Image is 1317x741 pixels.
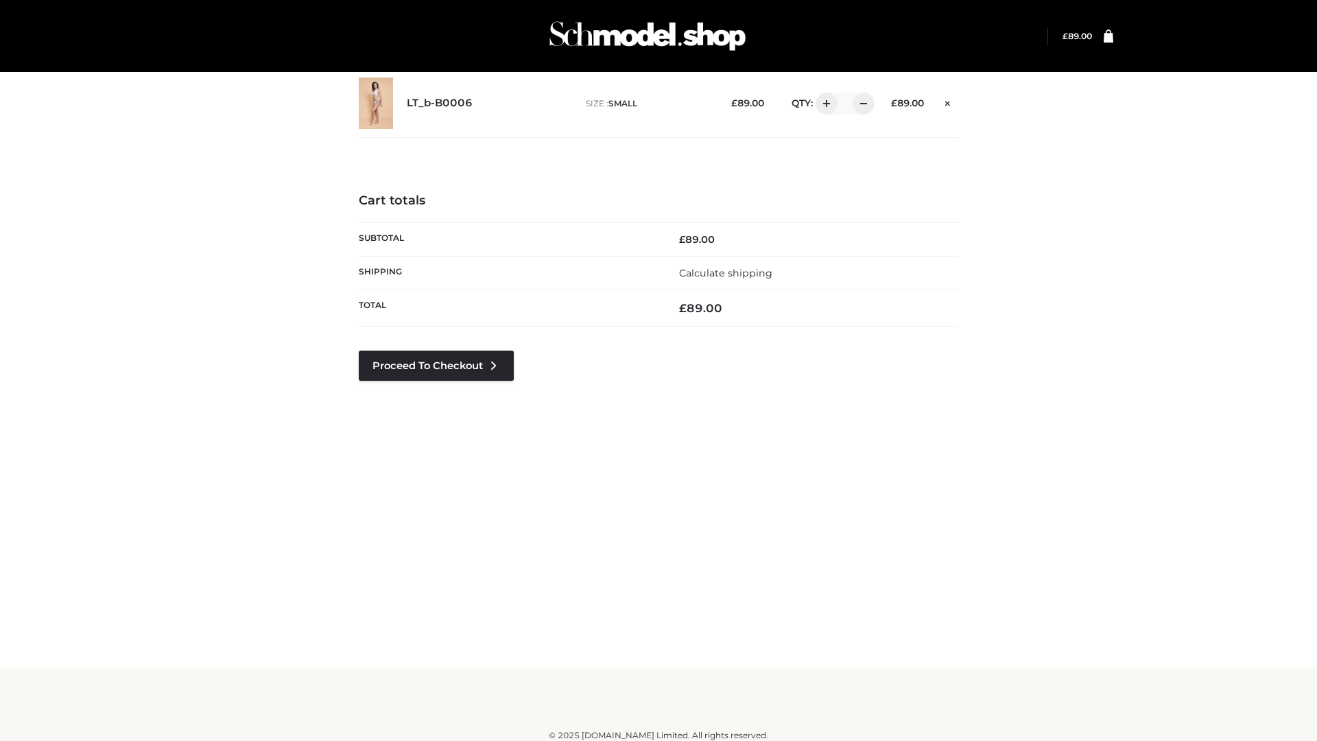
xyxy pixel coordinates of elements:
span: £ [731,97,737,108]
a: Calculate shipping [679,267,772,279]
h4: Cart totals [359,193,958,209]
p: size : [586,97,710,110]
span: £ [1063,31,1068,41]
bdi: 89.00 [679,233,715,246]
th: Shipping [359,256,658,290]
span: SMALL [608,98,637,108]
div: QTY: [778,93,870,115]
bdi: 89.00 [679,301,722,315]
a: Proceed to Checkout [359,351,514,381]
bdi: 89.00 [1063,31,1092,41]
bdi: 89.00 [891,97,924,108]
bdi: 89.00 [731,97,764,108]
a: Remove this item [938,93,958,110]
img: Schmodel Admin 964 [545,9,750,63]
span: £ [679,233,685,246]
th: Subtotal [359,222,658,256]
a: LT_b-B0006 [407,97,473,110]
span: £ [679,301,687,315]
a: £89.00 [1063,31,1092,41]
span: £ [891,97,897,108]
th: Total [359,290,658,327]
